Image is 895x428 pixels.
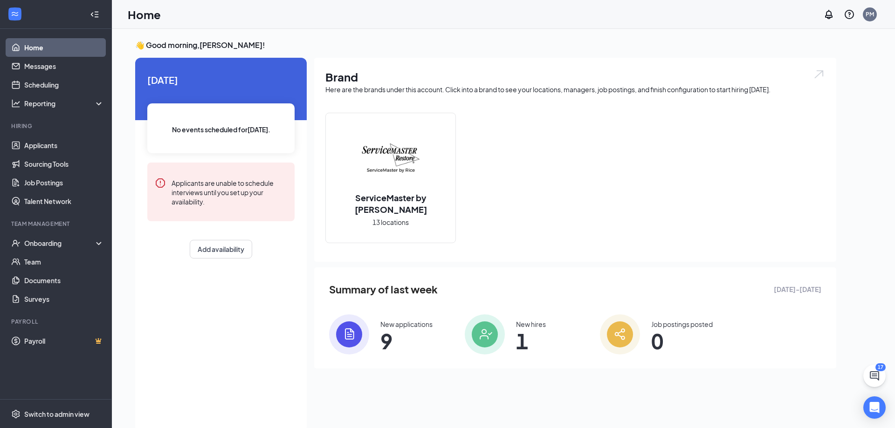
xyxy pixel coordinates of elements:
[875,363,886,371] div: 17
[24,409,89,419] div: Switch to admin view
[325,69,825,85] h1: Brand
[326,192,455,215] h2: ServiceMaster by [PERSON_NAME]
[24,75,104,94] a: Scheduling
[24,238,96,248] div: Onboarding
[11,122,102,130] div: Hiring
[24,332,104,350] a: PayrollCrown
[147,73,295,87] span: [DATE]
[329,281,438,298] span: Summary of last week
[869,370,880,381] svg: ChatActive
[11,409,21,419] svg: Settings
[24,252,104,271] a: Team
[516,333,546,349] span: 1
[11,318,102,326] div: Payroll
[372,217,409,227] span: 13 locations
[24,57,104,75] a: Messages
[135,40,836,50] h3: 👋 Good morning, [PERSON_NAME] !
[90,10,99,19] svg: Collapse
[172,177,287,206] div: Applicants are unable to schedule interviews until you set up your availability.
[11,238,21,248] svg: UserCheck
[844,9,855,20] svg: QuestionInfo
[155,177,166,189] svg: Error
[329,314,369,354] img: icon
[24,99,104,108] div: Reporting
[325,85,825,94] div: Here are the brands under this account. Click into a brand to see your locations, managers, job p...
[11,220,102,228] div: Team Management
[380,333,433,349] span: 9
[813,69,825,80] img: open.6027fd2a22e1237b5b06.svg
[128,7,161,22] h1: Home
[600,314,640,354] img: icon
[24,290,104,308] a: Surveys
[774,284,821,294] span: [DATE] - [DATE]
[465,314,505,354] img: icon
[190,240,252,258] button: Add availability
[24,155,104,173] a: Sourcing Tools
[24,192,104,211] a: Talent Network
[651,333,713,349] span: 0
[24,136,104,155] a: Applicants
[24,38,104,57] a: Home
[380,319,433,329] div: New applications
[863,396,886,419] div: Open Intercom Messenger
[866,10,874,18] div: PM
[11,99,21,108] svg: Analysis
[516,319,546,329] div: New hires
[24,271,104,290] a: Documents
[863,365,886,387] button: ChatActive
[823,9,834,20] svg: Notifications
[10,9,20,19] svg: WorkstreamLogo
[24,173,104,192] a: Job Postings
[651,319,713,329] div: Job postings posted
[361,129,420,188] img: ServiceMaster by Rice
[172,124,270,135] span: No events scheduled for [DATE] .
